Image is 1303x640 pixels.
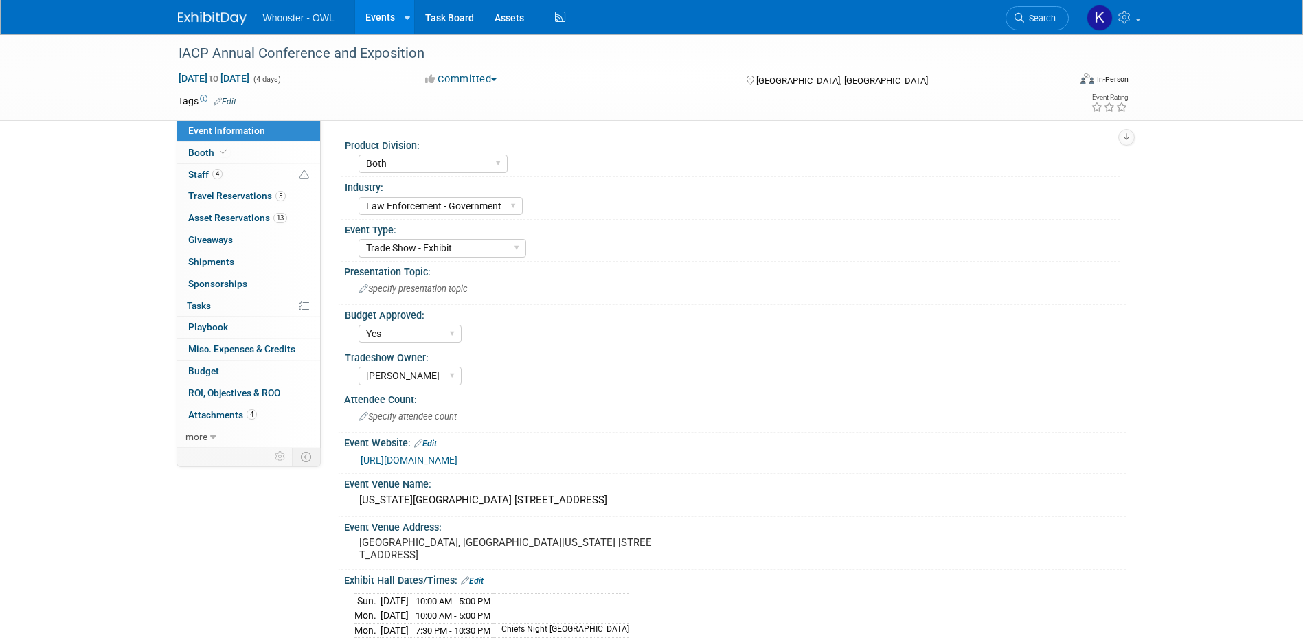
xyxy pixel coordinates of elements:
[178,94,236,108] td: Tags
[381,623,409,638] td: [DATE]
[1096,74,1129,84] div: In-Person
[344,474,1126,491] div: Event Venue Name:
[188,321,228,332] span: Playbook
[269,448,293,466] td: Personalize Event Tab Strip
[187,300,211,311] span: Tasks
[1006,6,1069,30] a: Search
[177,382,320,404] a: ROI, Objectives & ROO
[344,433,1126,450] div: Event Website:
[344,517,1126,534] div: Event Venue Address:
[344,570,1126,588] div: Exhibit Hall Dates/Times:
[177,120,320,141] a: Event Information
[1091,94,1128,101] div: Event Rating
[188,169,223,180] span: Staff
[177,339,320,360] a: Misc. Expenses & Credits
[178,12,247,25] img: ExhibitDay
[177,404,320,426] a: Attachments4
[177,361,320,382] a: Budget
[354,593,381,608] td: Sun.
[188,147,230,158] span: Booth
[177,426,320,448] a: more
[299,169,309,181] span: Potential Scheduling Conflict -- at least one attendee is tagged in another overlapping event.
[188,190,286,201] span: Travel Reservations
[188,234,233,245] span: Giveaways
[177,185,320,207] a: Travel Reservations5
[177,295,320,317] a: Tasks
[188,365,219,376] span: Budget
[381,593,409,608] td: [DATE]
[177,251,320,273] a: Shipments
[1087,5,1113,31] img: Kamila Castaneda
[345,177,1120,194] div: Industry:
[207,73,220,84] span: to
[263,12,335,23] span: Whooster - OWL
[188,409,257,420] span: Attachments
[247,409,257,420] span: 4
[273,213,287,223] span: 13
[344,389,1126,407] div: Attendee Count:
[214,97,236,106] a: Edit
[416,610,490,621] span: 10:00 AM - 5:00 PM
[220,148,227,156] i: Booth reservation complete
[252,75,281,84] span: (4 days)
[354,623,381,638] td: Mon.
[345,305,1120,322] div: Budget Approved:
[177,164,320,185] a: Staff4
[174,41,1048,66] div: IACP Annual Conference and Exposition
[493,623,629,638] td: Chiefs Night [GEOGRAPHIC_DATA]
[188,387,280,398] span: ROI, Objectives & ROO
[185,431,207,442] span: more
[345,347,1120,365] div: Tradeshow Owner:
[188,278,247,289] span: Sponsorships
[345,220,1120,237] div: Event Type:
[188,343,295,354] span: Misc. Expenses & Credits
[177,142,320,163] a: Booth
[1024,13,1056,23] span: Search
[416,626,490,636] span: 7:30 PM - 10:30 PM
[381,608,409,624] td: [DATE]
[188,212,287,223] span: Asset Reservations
[212,169,223,179] span: 4
[420,72,502,87] button: Committed
[988,71,1129,92] div: Event Format
[177,317,320,338] a: Playbook
[178,72,250,84] span: [DATE] [DATE]
[359,536,655,561] pre: [GEOGRAPHIC_DATA], [GEOGRAPHIC_DATA][US_STATE] [STREET_ADDRESS]
[354,608,381,624] td: Mon.
[359,284,468,294] span: Specify presentation topic
[188,256,234,267] span: Shipments
[345,135,1120,152] div: Product Division:
[1080,73,1094,84] img: Format-Inperson.png
[354,490,1115,511] div: [US_STATE][GEOGRAPHIC_DATA] [STREET_ADDRESS]
[177,229,320,251] a: Giveaways
[361,455,457,466] a: [URL][DOMAIN_NAME]
[359,411,457,422] span: Specify attendee count
[344,262,1126,279] div: Presentation Topic:
[188,125,265,136] span: Event Information
[177,207,320,229] a: Asset Reservations13
[416,596,490,606] span: 10:00 AM - 5:00 PM
[756,76,928,86] span: [GEOGRAPHIC_DATA], [GEOGRAPHIC_DATA]
[461,576,484,586] a: Edit
[275,191,286,201] span: 5
[292,448,320,466] td: Toggle Event Tabs
[414,439,437,448] a: Edit
[177,273,320,295] a: Sponsorships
